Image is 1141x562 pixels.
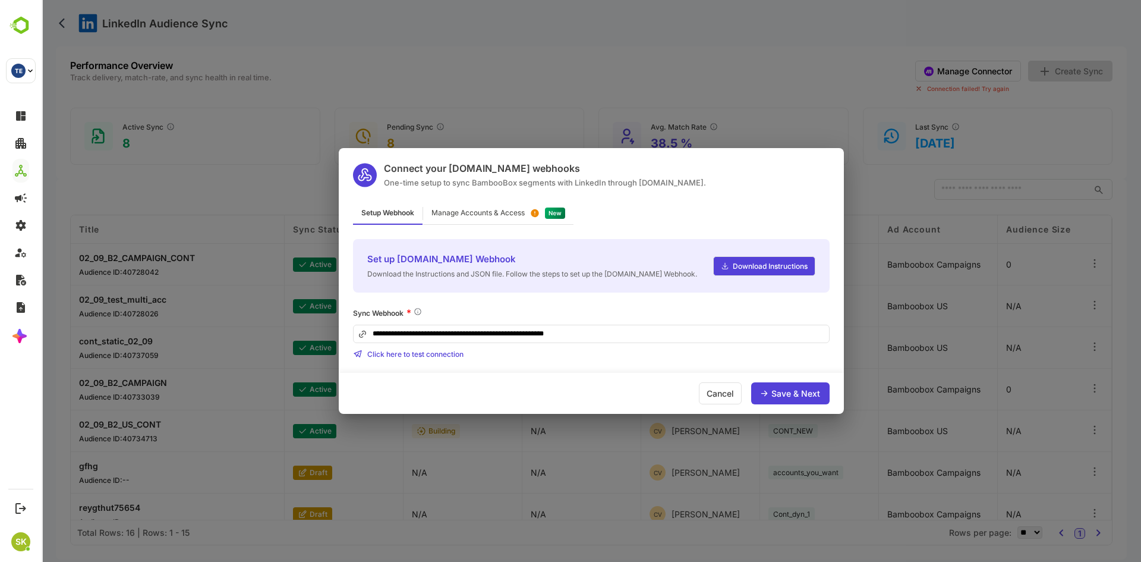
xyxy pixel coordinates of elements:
div: Setup Webhook [311,202,381,225]
div: TE [11,64,26,78]
div: SK [11,532,30,551]
span: Required for pushing segments to LinkedIn. [371,307,381,319]
div: Cancel [657,382,700,404]
img: BambooboxLogoMark.f1c84d78b4c51b1a7b5f700c9845e183.svg [6,14,36,37]
div: Connect your [DOMAIN_NAME] webhooks [342,162,664,174]
span: Click here to test connection [326,350,422,359]
span: Set up [DOMAIN_NAME] Webhook [326,253,655,265]
span: Sync Webhook [311,309,362,318]
div: One-time setup to sync BambooBox segments with LinkedIn through [DOMAIN_NAME]. [342,178,664,187]
button: Logout [12,500,29,516]
span: Download the Instructions and JSON file. Follow the steps to set up the [DOMAIN_NAME] Webhook. [326,269,655,278]
a: Download Instructions [672,256,774,276]
div: Save & Next [730,390,778,398]
span: Download Instructions [688,262,766,271]
div: Manage Accounts & Access [390,209,483,216]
